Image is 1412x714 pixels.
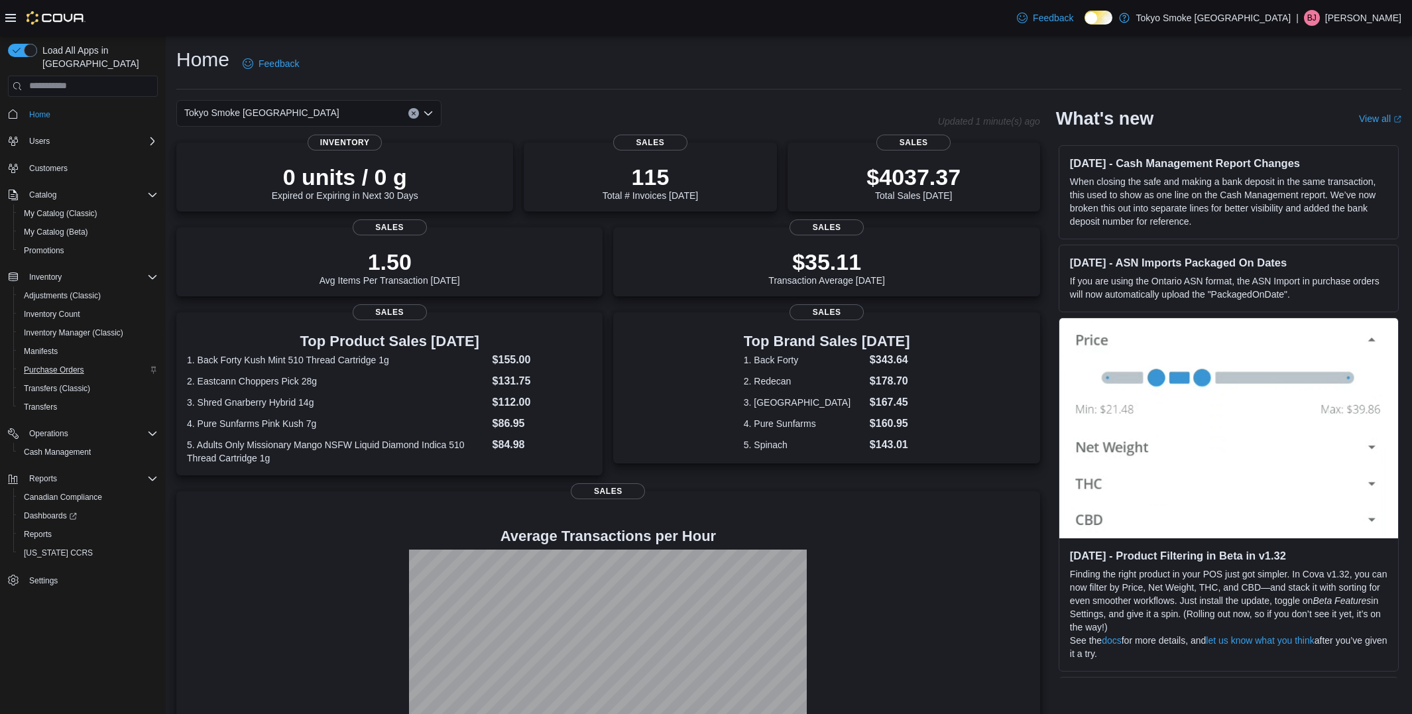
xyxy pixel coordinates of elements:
[13,342,163,361] button: Manifests
[744,417,864,430] dt: 4. Pure Sunfarms
[1325,10,1401,26] p: [PERSON_NAME]
[24,269,158,285] span: Inventory
[603,164,698,190] p: 115
[19,444,158,460] span: Cash Management
[1136,10,1291,26] p: Tokyo Smoke [GEOGRAPHIC_DATA]
[24,426,74,442] button: Operations
[1012,5,1079,31] a: Feedback
[29,190,56,200] span: Catalog
[13,324,163,342] button: Inventory Manager (Classic)
[3,570,163,589] button: Settings
[19,325,129,341] a: Inventory Manager (Classic)
[768,249,885,286] div: Transaction Average [DATE]
[1102,635,1122,646] a: docs
[13,443,163,461] button: Cash Management
[187,353,487,367] dt: 1. Back Forty Kush Mint 510 Thread Cartridge 1g
[870,352,910,368] dd: $343.64
[24,106,158,123] span: Home
[24,529,52,540] span: Reports
[493,394,593,410] dd: $112.00
[19,444,96,460] a: Cash Management
[320,249,460,275] p: 1.50
[187,333,592,349] h3: Top Product Sales [DATE]
[24,187,158,203] span: Catalog
[37,44,158,70] span: Load All Apps in [GEOGRAPHIC_DATA]
[24,227,88,237] span: My Catalog (Beta)
[1070,567,1387,634] p: Finding the right product in your POS just got simpler. In Cova v1.32, you can now filter by Pric...
[24,573,63,589] a: Settings
[19,381,95,396] a: Transfers (Classic)
[29,575,58,586] span: Settings
[237,50,304,77] a: Feedback
[1304,10,1320,26] div: Bhavik Jogee
[320,249,460,286] div: Avg Items Per Transaction [DATE]
[19,399,62,415] a: Transfers
[768,249,885,275] p: $35.11
[19,362,158,378] span: Purchase Orders
[29,136,50,147] span: Users
[1070,549,1387,562] h3: [DATE] - Product Filtering in Beta in v1.32
[19,243,158,259] span: Promotions
[24,426,158,442] span: Operations
[876,135,951,150] span: Sales
[19,206,158,221] span: My Catalog (Classic)
[3,424,163,443] button: Operations
[29,163,68,174] span: Customers
[13,361,163,379] button: Purchase Orders
[13,241,163,260] button: Promotions
[353,219,427,235] span: Sales
[13,204,163,223] button: My Catalog (Classic)
[19,224,158,240] span: My Catalog (Beta)
[493,352,593,368] dd: $155.00
[3,268,163,286] button: Inventory
[272,164,418,201] div: Expired or Expiring in Next 30 Days
[744,438,864,451] dt: 5. Spinach
[870,437,910,453] dd: $143.01
[24,571,158,588] span: Settings
[13,398,163,416] button: Transfers
[1206,635,1314,646] a: let us know what you think
[13,506,163,525] a: Dashboards
[29,109,50,120] span: Home
[19,489,107,505] a: Canadian Compliance
[19,306,86,322] a: Inventory Count
[353,304,427,320] span: Sales
[19,399,158,415] span: Transfers
[744,333,910,349] h3: Top Brand Sales [DATE]
[790,219,864,235] span: Sales
[493,437,593,453] dd: $84.98
[24,447,91,457] span: Cash Management
[24,133,55,149] button: Users
[187,417,487,430] dt: 4. Pure Sunfarms Pink Kush 7g
[790,304,864,320] span: Sales
[1313,595,1371,606] em: Beta Features
[19,224,93,240] a: My Catalog (Beta)
[184,105,339,121] span: Tokyo Smoke [GEOGRAPHIC_DATA]
[1296,10,1299,26] p: |
[24,160,73,176] a: Customers
[19,362,89,378] a: Purchase Orders
[3,469,163,488] button: Reports
[187,438,487,465] dt: 5. Adults Only Missionary Mango NSFW Liquid Diamond Indica 510 Thread Cartridge 1g
[19,526,57,542] a: Reports
[24,208,97,219] span: My Catalog (Classic)
[1070,256,1387,269] h3: [DATE] - ASN Imports Packaged On Dates
[870,416,910,432] dd: $160.95
[13,305,163,324] button: Inventory Count
[19,243,70,259] a: Promotions
[1033,11,1073,25] span: Feedback
[1085,11,1112,25] input: Dark Mode
[19,508,82,524] a: Dashboards
[1070,156,1387,170] h3: [DATE] - Cash Management Report Changes
[24,346,58,357] span: Manifests
[19,325,158,341] span: Inventory Manager (Classic)
[613,135,687,150] span: Sales
[19,206,103,221] a: My Catalog (Classic)
[1393,115,1401,123] svg: External link
[24,471,62,487] button: Reports
[13,488,163,506] button: Canadian Compliance
[29,428,68,439] span: Operations
[19,526,158,542] span: Reports
[27,11,86,25] img: Cova
[24,548,93,558] span: [US_STATE] CCRS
